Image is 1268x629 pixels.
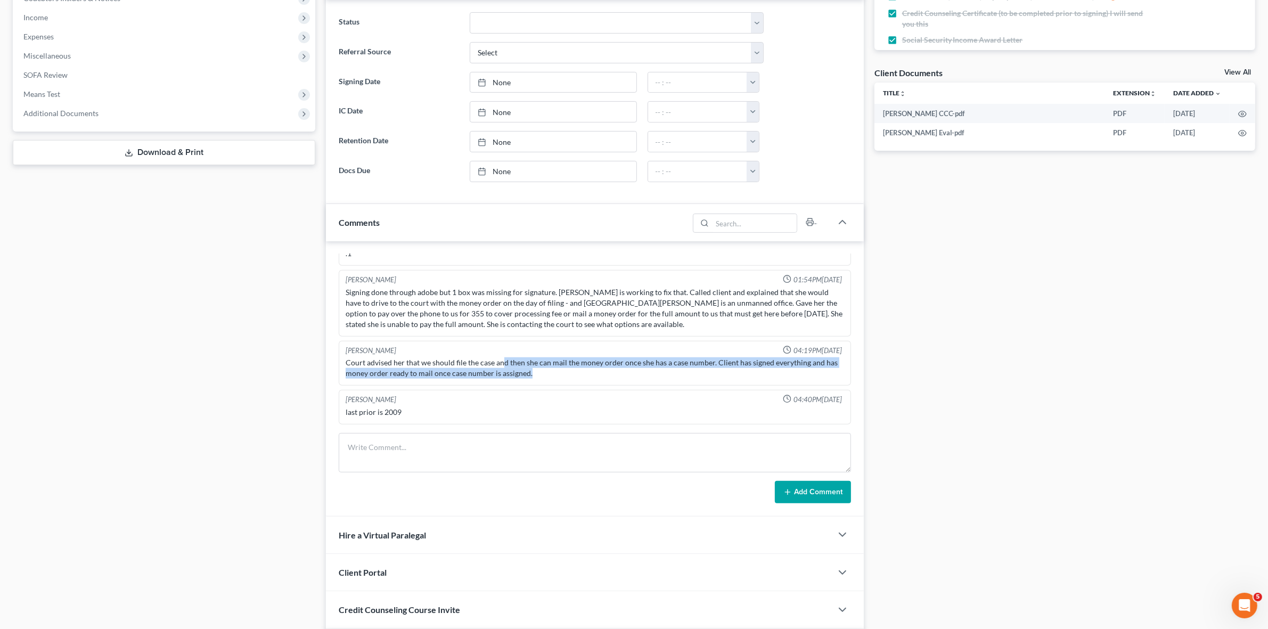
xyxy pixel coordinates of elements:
[883,89,906,97] a: Titleunfold_more
[470,161,636,182] a: None
[13,140,315,165] a: Download & Print
[346,407,844,418] div: last prior is 2009
[1113,89,1156,97] a: Extensionunfold_more
[346,395,396,405] div: [PERSON_NAME]
[1232,593,1257,618] iframe: Intercom live chat
[339,605,460,615] span: Credit Counseling Course Invite
[470,72,636,93] a: None
[23,70,68,79] span: SOFA Review
[333,42,464,63] label: Referral Source
[874,104,1105,123] td: [PERSON_NAME] CCC-pdf
[1105,104,1165,123] td: PDF
[339,217,380,227] span: Comments
[1105,123,1165,142] td: PDF
[902,35,1023,45] span: Social Security Income Award Letter
[23,13,48,22] span: Income
[333,101,464,122] label: IC Date
[1173,89,1221,97] a: Date Added expand_more
[648,102,747,122] input: -- : --
[333,161,464,182] label: Docs Due
[648,132,747,152] input: -- : --
[346,275,396,285] div: [PERSON_NAME]
[333,72,464,93] label: Signing Date
[1224,69,1251,76] a: View All
[648,72,747,93] input: -- : --
[15,66,315,85] a: SOFA Review
[333,131,464,152] label: Retention Date
[793,275,842,285] span: 01:54PM[DATE]
[874,123,1105,142] td: [PERSON_NAME] Eval-pdf
[1215,91,1221,97] i: expand_more
[793,346,842,356] span: 04:19PM[DATE]
[339,530,426,540] span: Hire a Virtual Paralegal
[874,67,943,78] div: Client Documents
[899,91,906,97] i: unfold_more
[902,8,1151,29] span: Credit Counseling Certificate (to be completed prior to signing) I will send you this
[346,346,396,356] div: [PERSON_NAME]
[23,109,99,118] span: Additional Documents
[1165,104,1230,123] td: [DATE]
[470,132,636,152] a: None
[23,89,60,99] span: Means Test
[712,214,797,232] input: Search...
[346,287,844,330] div: Signing done through adobe but 1 box was missing for signature. [PERSON_NAME] is working to fix t...
[1150,91,1156,97] i: unfold_more
[1165,123,1230,142] td: [DATE]
[775,481,851,503] button: Add Comment
[346,357,844,379] div: Court advised her that we should file the case and then she can mail the money order once she has...
[23,51,71,60] span: Miscellaneous
[1254,593,1262,601] span: 5
[793,395,842,405] span: 04:40PM[DATE]
[470,102,636,122] a: None
[648,161,747,182] input: -- : --
[23,32,54,41] span: Expenses
[333,12,464,34] label: Status
[339,567,387,577] span: Client Portal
